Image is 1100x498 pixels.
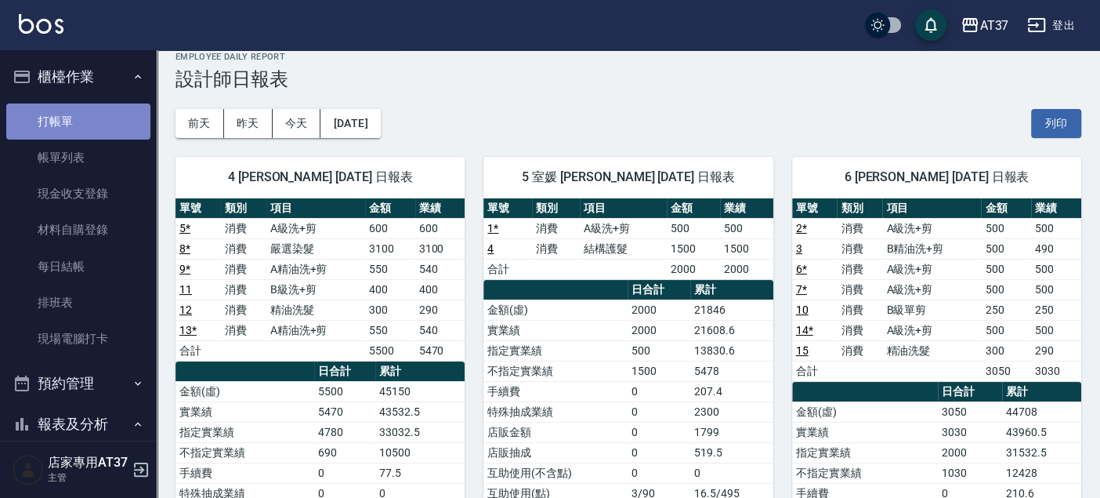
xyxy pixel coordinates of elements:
td: 500 [1031,218,1081,238]
td: 店販抽成 [483,442,627,463]
td: 合計 [175,340,221,361]
div: AT37 [979,16,1008,35]
td: 2300 [690,402,773,422]
td: 207.4 [690,381,773,402]
a: 12 [179,304,192,316]
td: 消費 [532,238,580,259]
td: A級洗+剪 [882,218,981,238]
td: 44708 [1002,402,1081,422]
td: 消費 [221,259,266,279]
td: 2000 [938,442,1002,463]
button: 前天 [175,109,224,138]
th: 類別 [837,198,882,219]
button: 報表及分析 [6,404,150,445]
td: 不指定實業績 [792,463,938,483]
td: 合計 [483,259,531,279]
td: 540 [415,320,465,340]
td: 實業績 [483,320,627,340]
td: 500 [628,340,691,361]
td: 3100 [415,238,465,259]
p: 主管 [48,471,128,485]
td: B級單剪 [882,300,981,320]
td: 500 [981,320,1031,340]
td: 12428 [1002,463,1081,483]
th: 業績 [1031,198,1081,219]
td: 550 [365,320,415,340]
td: A級洗+剪 [266,218,365,238]
td: 金額(虛) [483,300,627,320]
a: 現金收支登錄 [6,176,150,212]
td: A精油洗+剪 [266,320,365,340]
th: 項目 [580,198,667,219]
button: 櫃檯作業 [6,56,150,97]
td: 250 [981,300,1031,320]
td: 消費 [221,300,266,320]
button: [DATE] [320,109,380,138]
span: 4 [PERSON_NAME] [DATE] 日報表 [194,169,446,185]
td: 290 [415,300,465,320]
th: 金額 [667,198,720,219]
td: 消費 [837,320,882,340]
td: 消費 [837,279,882,300]
td: 手續費 [483,381,627,402]
th: 業績 [415,198,465,219]
td: 店販金額 [483,422,627,442]
th: 項目 [266,198,365,219]
th: 單號 [792,198,838,219]
th: 累計 [1002,382,1081,402]
td: 消費 [221,320,266,340]
td: 合計 [792,361,838,381]
td: 5478 [690,361,773,381]
td: 43960.5 [1002,422,1081,442]
td: 3030 [1031,361,1081,381]
td: 消費 [837,340,882,361]
button: 昨天 [224,109,273,138]
td: 指定實業績 [175,422,314,442]
td: 消費 [837,300,882,320]
td: 4780 [314,422,375,442]
h5: 店家專用AT37 [48,455,128,471]
td: 1030 [938,463,1002,483]
td: 43532.5 [375,402,465,422]
td: 290 [1031,340,1081,361]
th: 累計 [690,280,773,300]
td: 消費 [221,279,266,300]
th: 日合計 [938,382,1002,402]
td: A級洗+剪 [882,259,981,279]
td: 519.5 [690,442,773,463]
td: 特殊抽成業績 [483,402,627,422]
button: 列印 [1031,109,1081,138]
td: 45150 [375,381,465,402]
td: B級洗+剪 [266,279,365,300]
td: 1799 [690,422,773,442]
a: 材料自購登錄 [6,212,150,248]
th: 金額 [981,198,1031,219]
td: 500 [667,218,720,238]
td: 490 [1031,238,1081,259]
td: 10500 [375,442,465,463]
td: 0 [628,381,691,402]
td: 手續費 [175,463,314,483]
td: 2000 [667,259,720,279]
td: 互助使用(不含點) [483,463,627,483]
td: 500 [1031,320,1081,340]
th: 累計 [375,362,465,382]
td: 0 [628,402,691,422]
td: 不指定實業績 [175,442,314,463]
table: a dense table [483,198,773,280]
td: 消費 [837,218,882,238]
a: 每日結帳 [6,249,150,285]
th: 項目 [882,198,981,219]
td: 21608.6 [690,320,773,340]
a: 排班表 [6,285,150,321]
a: 10 [796,304,809,316]
td: 結構護髮 [580,238,667,259]
a: 11 [179,283,192,296]
a: 4 [487,242,494,255]
td: 550 [365,259,415,279]
td: 600 [365,218,415,238]
td: 指定實業績 [483,340,627,361]
td: 500 [1031,279,1081,300]
td: 5500 [365,340,415,361]
span: 6 [PERSON_NAME] [DATE] 日報表 [811,169,1062,185]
